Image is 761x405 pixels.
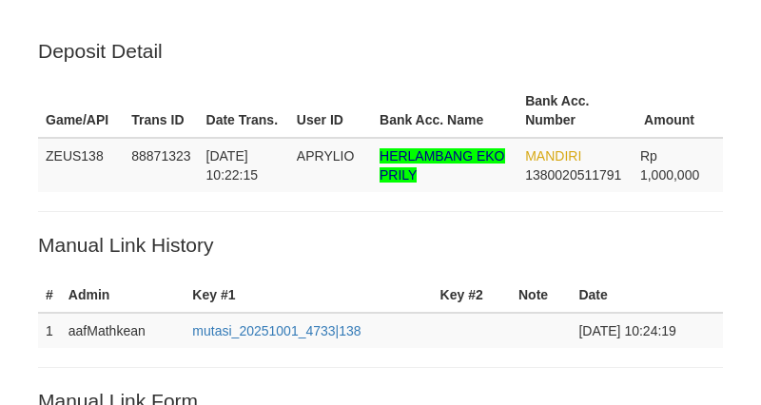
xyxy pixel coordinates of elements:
span: Nama rekening >18 huruf, harap diedit [380,148,504,183]
th: User ID [289,84,372,138]
th: Date Trans. [199,84,289,138]
th: Trans ID [124,84,198,138]
th: Note [511,278,571,313]
th: Bank Acc. Number [517,84,633,138]
th: Game/API [38,84,124,138]
p: Deposit Detail [38,37,723,65]
span: APRYLIO [297,148,354,164]
span: MANDIRI [525,148,581,164]
th: Admin [61,278,185,313]
th: Key #1 [185,278,432,313]
td: aafMathkean [61,313,185,348]
th: Date [571,278,723,313]
th: # [38,278,61,313]
th: Bank Acc. Name [372,84,517,138]
span: Copy 1380020511791 to clipboard [525,167,621,183]
span: Rp 1,000,000 [640,148,699,183]
p: Manual Link History [38,231,723,259]
td: 1 [38,313,61,348]
span: [DATE] 10:22:15 [206,148,259,183]
th: Key #2 [433,278,511,313]
td: [DATE] 10:24:19 [571,313,723,348]
a: mutasi_20251001_4733|138 [192,323,361,338]
td: 88871323 [124,138,198,192]
td: ZEUS138 [38,138,124,192]
th: Amount [633,84,723,138]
